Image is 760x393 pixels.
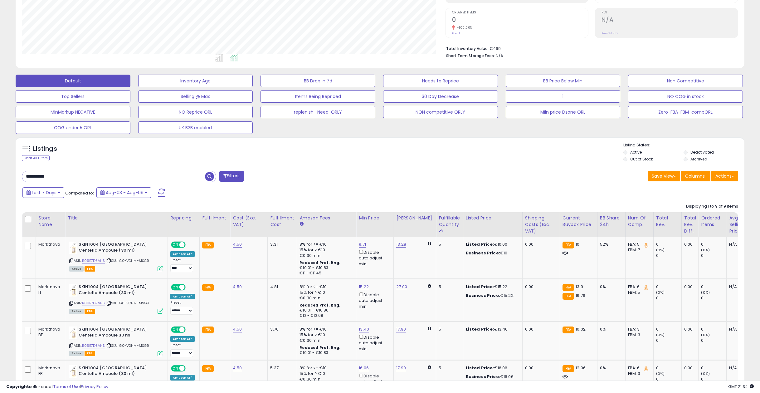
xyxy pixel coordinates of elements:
button: Last 7 Days [22,187,64,198]
a: 4.50 [233,284,242,290]
a: 4.50 [233,365,242,371]
button: MinMarkup NEGATIVE [16,106,130,118]
div: Preset: [170,343,195,357]
div: N/A [729,327,750,332]
div: 15% for > €10 [300,247,351,253]
small: FBA [563,365,574,372]
button: Actions [711,171,738,181]
a: B09B7DZVHS [82,301,105,306]
div: 0 [656,327,681,332]
small: (0%) [701,332,710,337]
span: ON [172,327,180,332]
small: FBA [202,242,214,248]
span: ROI [602,11,738,14]
span: All listings currently available for purchase on Amazon [69,351,84,356]
div: FBM: 3 [628,371,649,376]
li: €499 [446,44,733,52]
div: 5 [439,242,458,247]
div: 0.00 [525,284,555,290]
div: 0.00 [525,365,555,371]
button: Save View [648,171,680,181]
span: 12.06 [576,365,586,371]
button: Aug-03 - Aug-09 [96,187,151,198]
div: Marktnova BE [38,327,60,338]
span: 16.76 [576,292,585,298]
div: 5 [439,327,458,332]
button: Selling @ Max [138,90,253,103]
small: FBA [563,284,574,291]
small: (0%) [656,332,665,337]
div: 8% for <= €10 [300,284,351,290]
div: Disable auto adjust min [359,334,389,352]
span: Aug-03 - Aug-09 [106,189,144,196]
label: Deactivated [690,150,714,155]
div: €0.30 min [300,253,351,258]
div: 0 [701,365,726,371]
div: €10.00 [466,242,518,247]
button: Zero-FBA-FBM-compORL [628,106,743,118]
div: Fulfillable Quantity [439,215,460,228]
div: 0 [701,338,726,343]
small: (0%) [701,248,710,253]
div: €10 [466,250,518,256]
div: Cost (Exc. VAT) [233,215,265,228]
span: ON [172,242,180,248]
div: €12 - €12.68 [300,313,351,318]
div: FBM: 7 [628,247,649,253]
div: Marktnova [38,242,60,247]
b: SKIN1004 [GEOGRAPHIC_DATA] Centella Ampoule (30 ml) [79,242,154,255]
button: NON competitive ORLY [383,106,498,118]
div: €0.30 min [300,338,351,343]
button: Filters [219,171,244,182]
div: €11 - €11.45 [300,271,351,276]
div: FBA: 6 [628,284,649,290]
span: | SKU: G0-VGHM-MSG9 [106,258,149,263]
a: 9.71 [359,241,366,248]
div: 5 [439,284,458,290]
a: 13.28 [396,241,406,248]
b: SKIN1004 [GEOGRAPHIC_DATA] Centella Ampoule 30 ml [79,327,154,340]
span: OFF [185,242,195,248]
div: 0 [656,338,681,343]
div: 0% [600,327,621,332]
div: Total Rev. Diff. [684,215,696,234]
img: 31UFyqCHHXL._SL40_.jpg [69,284,77,297]
div: ASIN: [69,284,163,313]
div: Listed Price [466,215,520,221]
b: Reduced Prof. Rng. [300,302,340,308]
b: Short Term Storage Fees: [446,53,495,58]
div: FBA: 3 [628,327,649,332]
b: Listed Price: [466,241,494,247]
div: 0 [701,284,726,290]
div: BB Share 24h. [600,215,623,228]
a: 4.50 [233,326,242,332]
small: (0%) [701,371,710,376]
div: 0% [600,365,621,371]
span: OFF [185,366,195,371]
span: 2025-08-17 21:34 GMT [728,384,754,390]
b: Reduced Prof. Rng. [300,345,340,350]
small: -100.00% [455,25,473,30]
a: B09B7DZVHS [82,258,105,263]
button: NO Reprice ORL [138,106,253,118]
div: Marktnova FR [38,365,60,376]
button: NO COG in stock [628,90,743,103]
div: Fulfillment [202,215,227,221]
div: Amazon AI * [170,251,195,257]
div: 52% [600,242,621,247]
a: 16.06 [359,365,369,371]
span: | SKU: G0-VGHM-MSG9 [106,301,149,306]
span: 13.9 [576,284,583,290]
small: FBA [202,284,214,291]
small: FBA [202,327,214,333]
span: All listings currently available for purchase on Amazon [69,309,84,314]
div: €10.01 - €10.83 [300,350,351,356]
div: 0 [701,327,726,332]
small: Prev: 34.44% [602,32,618,35]
div: Fulfillment Cost [270,215,294,228]
button: BB Drop in 7d [261,75,375,87]
button: BB Price Below Min [506,75,621,87]
div: 0 [656,284,681,290]
div: Clear All Filters [22,155,50,161]
div: Marktnova IT [38,284,60,295]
